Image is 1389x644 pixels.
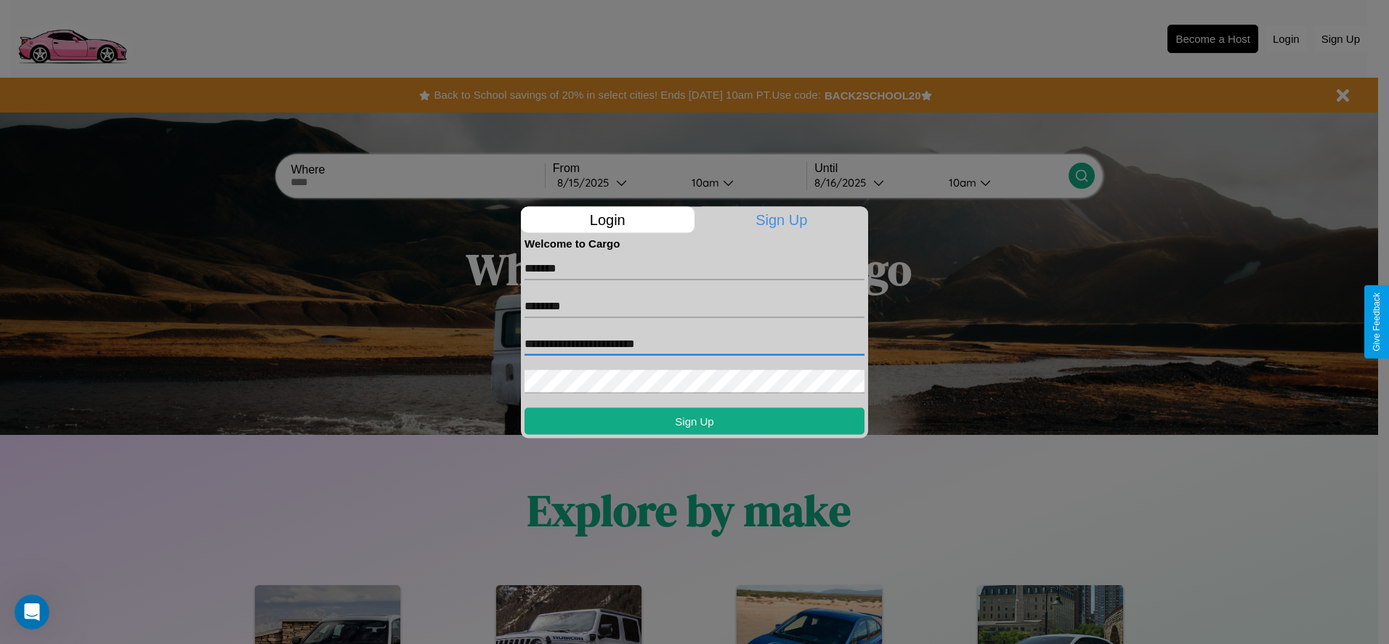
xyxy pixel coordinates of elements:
[525,237,864,249] h4: Welcome to Cargo
[15,595,49,629] iframe: Intercom live chat
[525,407,864,434] button: Sign Up
[521,206,694,232] p: Login
[695,206,869,232] p: Sign Up
[1372,293,1382,351] div: Give Feedback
